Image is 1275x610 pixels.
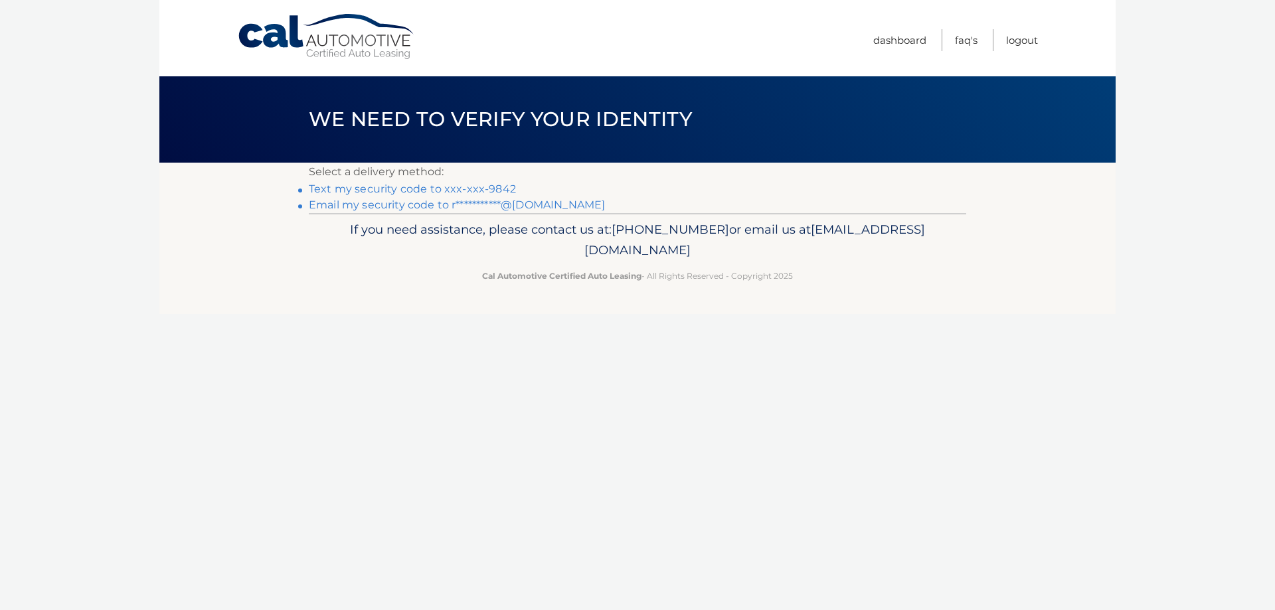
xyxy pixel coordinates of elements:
strong: Cal Automotive Certified Auto Leasing [482,271,641,281]
span: [PHONE_NUMBER] [612,222,729,237]
p: Select a delivery method: [309,163,966,181]
p: - All Rights Reserved - Copyright 2025 [317,269,958,283]
a: Cal Automotive [237,13,416,60]
a: Text my security code to xxx-xxx-9842 [309,183,516,195]
a: Logout [1006,29,1038,51]
p: If you need assistance, please contact us at: or email us at [317,219,958,262]
a: FAQ's [955,29,977,51]
a: Dashboard [873,29,926,51]
span: We need to verify your identity [309,107,692,131]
